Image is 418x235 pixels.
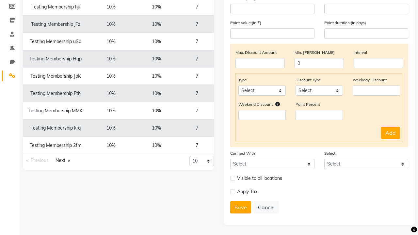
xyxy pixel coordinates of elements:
label: Max. Discount Amount [235,50,277,55]
td: Testing Membership krq [23,119,88,137]
label: Select [324,150,335,156]
td: 10% [134,137,179,154]
td: 10% [134,50,179,68]
td: 7 [179,16,215,33]
label: Point Value:(In ₹) [230,20,261,26]
td: Testing Membership JpK [23,68,88,85]
td: 7 [179,137,215,154]
label: Min. [PERSON_NAME] [295,50,335,55]
label: Interval [354,50,367,55]
td: Testing Membership uSa [23,33,88,50]
td: 7 [179,85,215,102]
button: Add [381,127,400,139]
label: Point Percent [296,102,320,107]
td: 10% [88,119,134,137]
td: 10% [134,33,179,50]
td: 10% [88,33,134,50]
button: Save [230,201,251,213]
td: 10% [88,102,134,119]
td: 10% [88,16,134,33]
td: Testing Membership Eth [23,85,88,102]
button: Cancel [254,201,279,213]
td: 10% [134,85,179,102]
td: 10% [134,119,179,137]
td: 10% [88,68,134,85]
label: Connect With [230,150,255,156]
td: Testing Membership jFz [23,16,88,33]
label: Weekday Discount [353,77,387,83]
td: 10% [134,68,179,85]
td: 7 [179,102,215,119]
label: Type [238,77,247,83]
a: Next [52,156,73,165]
span: Apply Tax [237,188,257,195]
label: Weekend Discount [238,102,273,107]
td: 10% [88,50,134,68]
td: 7 [179,119,215,137]
td: Testing Membership 2fm [23,137,88,154]
span: Visible to all locations [237,175,282,182]
td: 7 [179,33,215,50]
td: 10% [134,16,179,33]
span: Previous [31,157,49,163]
nav: Pagination [23,156,114,165]
td: 10% [134,102,179,119]
td: 10% [88,85,134,102]
td: Testing Membership MMK [23,102,88,119]
td: Testing Membership Hqp [23,50,88,68]
td: 7 [179,68,215,85]
label: Discount Type [296,77,321,83]
td: 7 [179,50,215,68]
td: 10% [88,137,134,154]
